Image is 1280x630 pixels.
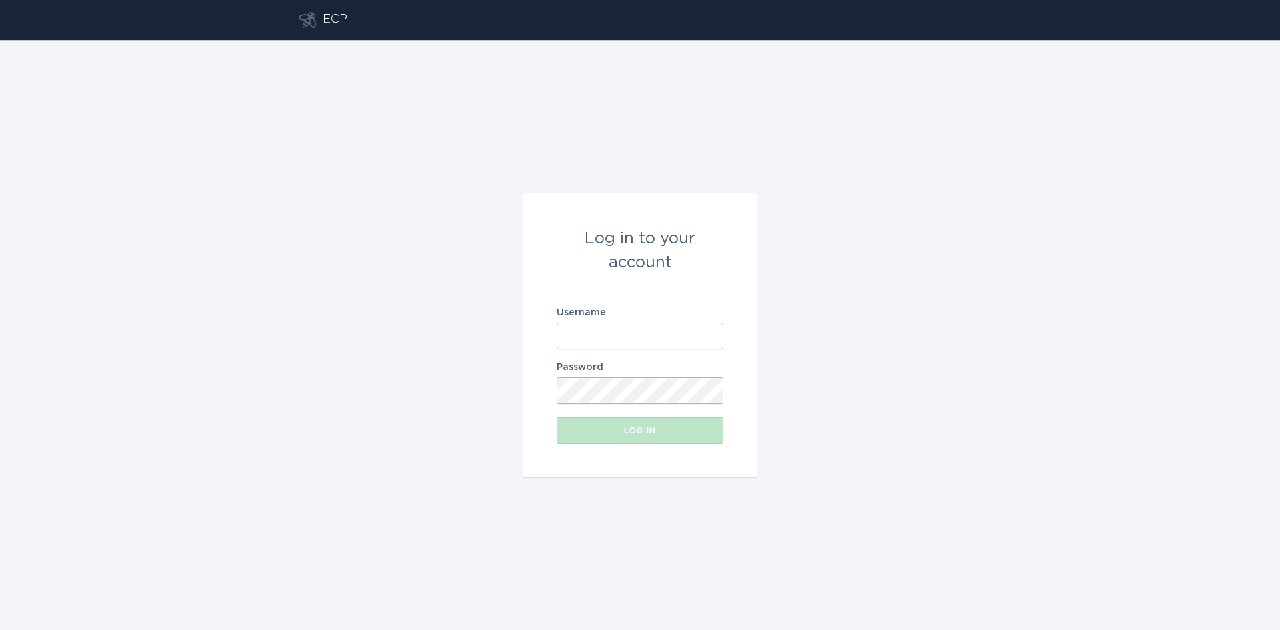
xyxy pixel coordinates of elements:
button: Go to dashboard [299,12,316,28]
div: ECP [323,12,347,28]
div: Log in [563,427,717,435]
button: Log in [557,417,723,444]
label: Password [557,363,723,372]
div: Log in to your account [557,227,723,275]
label: Username [557,308,723,317]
